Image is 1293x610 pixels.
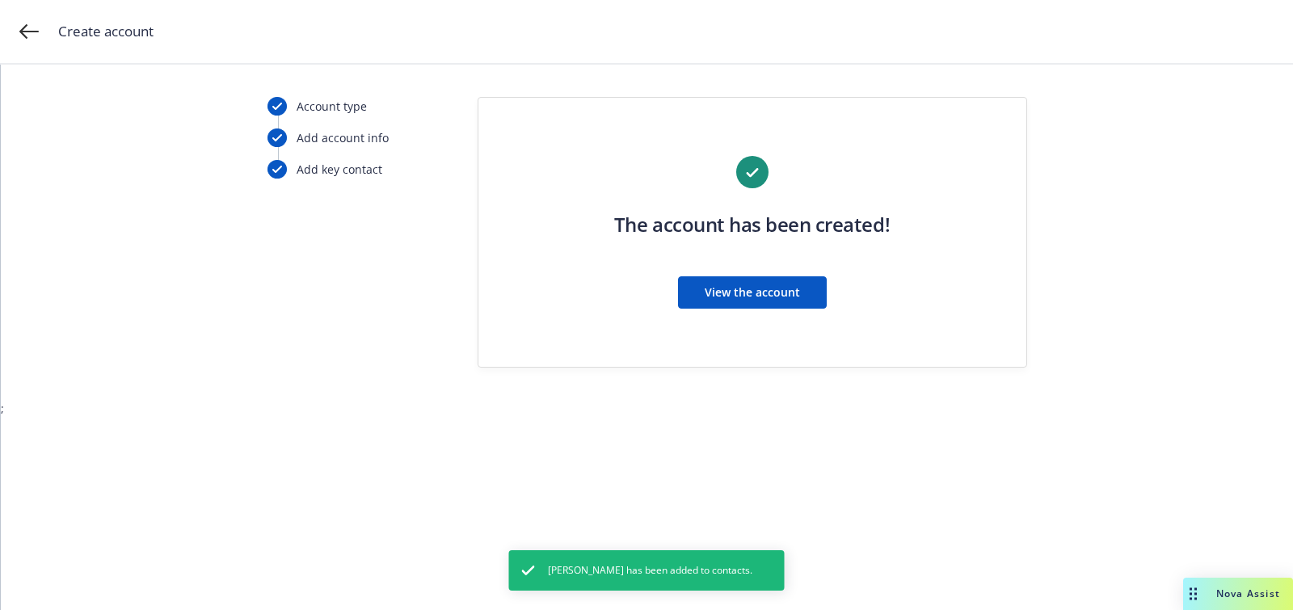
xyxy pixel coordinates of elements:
[1216,587,1280,600] span: Nova Assist
[297,98,367,115] div: Account type
[548,563,752,578] span: [PERSON_NAME] has been added to contacts.
[705,284,800,300] span: View the account
[1183,578,1203,610] div: Drag to move
[1,65,1293,610] div: ;
[678,276,827,309] button: View the account
[614,211,890,238] h1: The account has been created!
[297,161,382,178] div: Add key contact
[1183,578,1293,610] button: Nova Assist
[297,129,389,146] div: Add account info
[58,21,154,42] span: Create account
